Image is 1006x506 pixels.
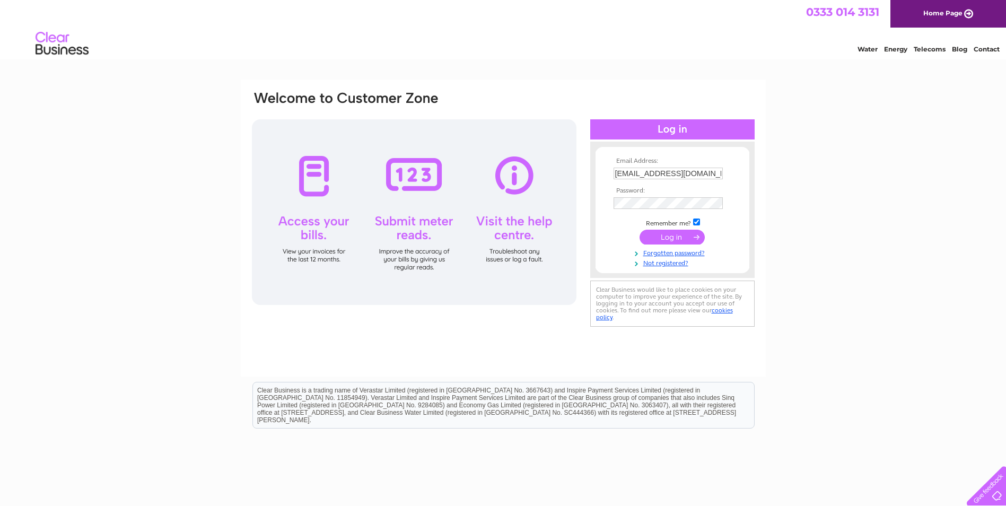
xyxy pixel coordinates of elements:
[596,307,733,321] a: cookies policy
[952,45,967,53] a: Blog
[614,257,734,267] a: Not registered?
[35,28,89,60] img: logo.png
[611,158,734,165] th: Email Address:
[253,6,754,51] div: Clear Business is a trading name of Verastar Limited (registered in [GEOGRAPHIC_DATA] No. 3667643...
[806,5,879,19] a: 0333 014 3131
[914,45,946,53] a: Telecoms
[614,247,734,257] a: Forgotten password?
[884,45,907,53] a: Energy
[640,230,705,245] input: Submit
[590,281,755,327] div: Clear Business would like to place cookies on your computer to improve your experience of the sit...
[858,45,878,53] a: Water
[611,217,734,228] td: Remember me?
[611,187,734,195] th: Password:
[974,45,1000,53] a: Contact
